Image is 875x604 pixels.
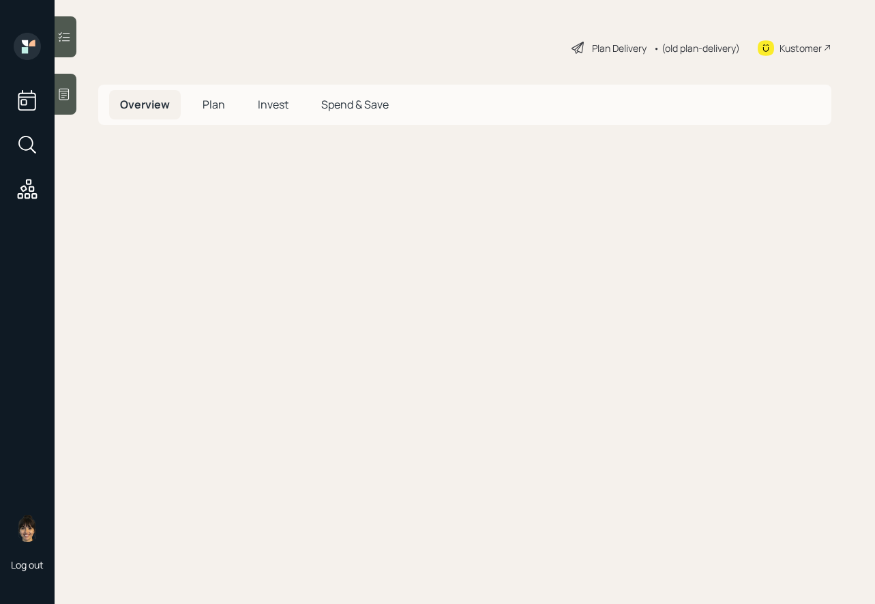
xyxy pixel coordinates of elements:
div: Kustomer [780,41,822,55]
span: Invest [258,97,288,112]
div: • (old plan-delivery) [653,41,740,55]
span: Spend & Save [321,97,389,112]
span: Plan [203,97,225,112]
div: Plan Delivery [592,41,647,55]
span: Overview [120,97,170,112]
img: treva-nostdahl-headshot.png [14,515,41,542]
div: Log out [11,558,44,571]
